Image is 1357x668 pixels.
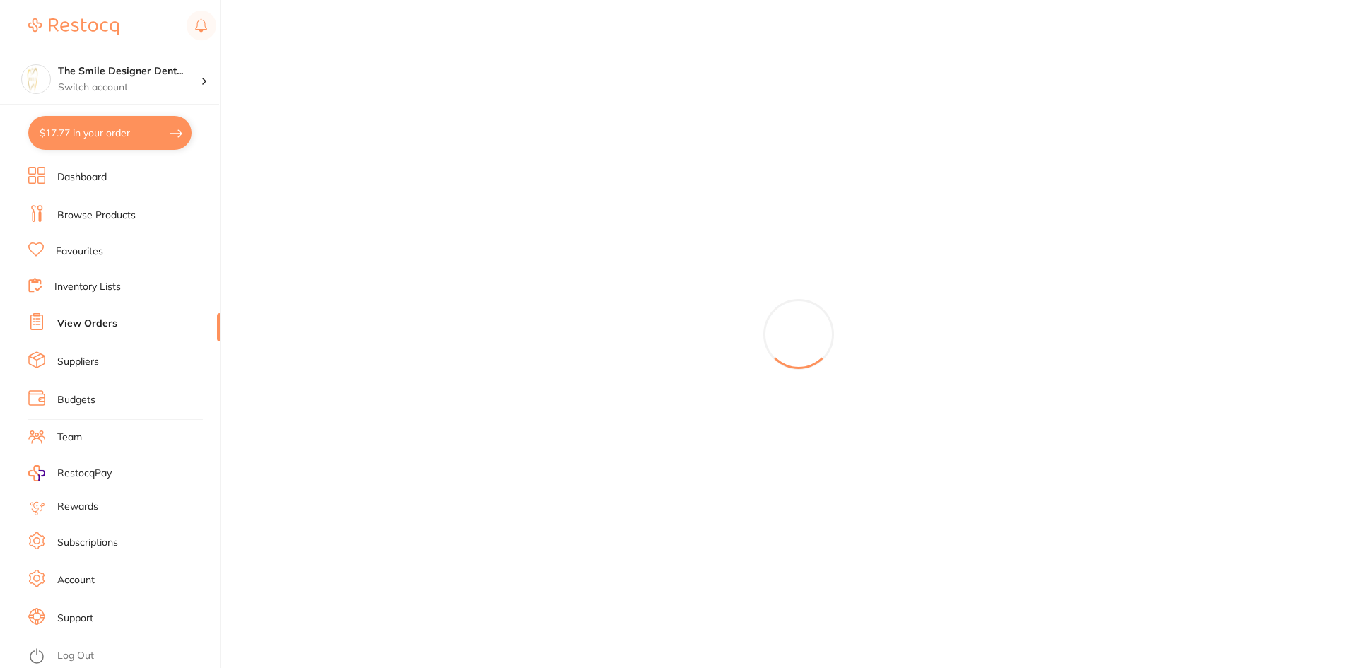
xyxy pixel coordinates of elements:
[57,536,118,550] a: Subscriptions
[57,430,82,445] a: Team
[57,467,112,481] span: RestocqPay
[58,64,201,78] h4: The Smile Designer Dental Studio
[56,245,103,259] a: Favourites
[57,317,117,331] a: View Orders
[57,649,94,663] a: Log Out
[57,209,136,223] a: Browse Products
[57,170,107,184] a: Dashboard
[57,500,98,514] a: Rewards
[58,81,201,95] p: Switch account
[28,18,119,35] img: Restocq Logo
[57,611,93,626] a: Support
[28,465,112,481] a: RestocqPay
[28,116,192,150] button: $17.77 in your order
[28,11,119,43] a: Restocq Logo
[57,393,95,407] a: Budgets
[54,280,121,294] a: Inventory Lists
[57,573,95,587] a: Account
[28,645,216,668] button: Log Out
[22,65,50,93] img: The Smile Designer Dental Studio
[57,355,99,369] a: Suppliers
[28,465,45,481] img: RestocqPay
